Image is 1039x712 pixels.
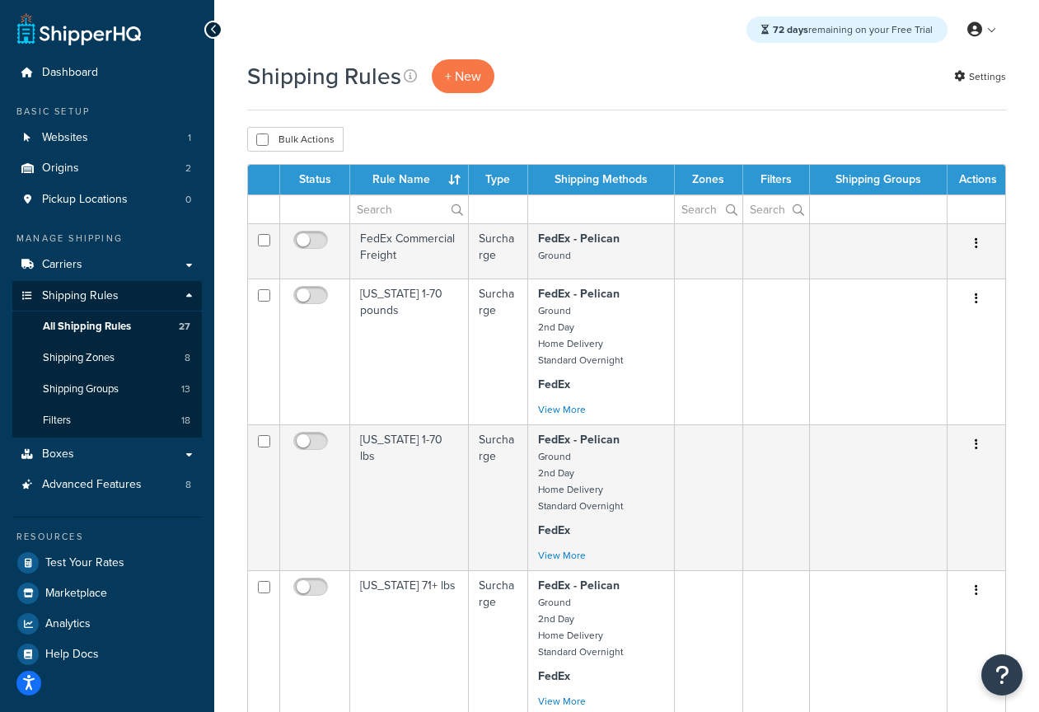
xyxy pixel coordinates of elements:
[12,405,202,436] a: Filters 18
[538,595,623,659] small: Ground 2nd Day Home Delivery Standard Overnight
[538,376,570,393] strong: FedEx
[42,131,88,145] span: Websites
[12,530,202,544] div: Resources
[538,431,620,448] strong: FedEx - Pelican
[743,165,811,194] th: Filters
[42,66,98,80] span: Dashboard
[12,343,202,373] li: Shipping Zones
[12,281,202,438] li: Shipping Rules
[43,320,131,334] span: All Shipping Rules
[538,577,620,594] strong: FedEx - Pelican
[469,223,528,279] td: Surcharge
[247,127,344,152] button: Bulk Actions
[469,165,528,194] th: Type
[948,165,1005,194] th: Actions
[12,374,202,405] li: Shipping Groups
[12,639,202,669] a: Help Docs
[181,414,190,428] span: 18
[12,439,202,470] a: Boxes
[538,667,570,685] strong: FedEx
[12,123,202,153] li: Websites
[43,351,115,365] span: Shipping Zones
[743,195,810,223] input: Search
[12,470,202,500] a: Advanced Features 8
[12,609,202,639] a: Analytics
[43,414,71,428] span: Filters
[12,232,202,246] div: Manage Shipping
[469,424,528,570] td: Surcharge
[538,402,586,417] a: View More
[469,279,528,424] td: Surcharge
[981,654,1023,696] button: Open Resource Center
[538,248,571,263] small: Ground
[432,59,494,93] p: + New
[185,478,191,492] span: 8
[12,311,202,342] li: All Shipping Rules
[350,424,469,570] td: [US_STATE] 1-70 lbs
[12,311,202,342] a: All Shipping Rules 27
[45,556,124,570] span: Test Your Rates
[675,165,743,194] th: Zones
[42,258,82,272] span: Carriers
[45,587,107,601] span: Marketplace
[810,165,948,194] th: Shipping Groups
[12,185,202,215] a: Pickup Locations 0
[12,153,202,184] a: Origins 2
[12,185,202,215] li: Pickup Locations
[746,16,948,43] div: remaining on your Free Trial
[538,303,623,368] small: Ground 2nd Day Home Delivery Standard Overnight
[12,123,202,153] a: Websites 1
[42,478,142,492] span: Advanced Features
[185,162,191,176] span: 2
[42,162,79,176] span: Origins
[247,60,401,92] h1: Shipping Rules
[350,195,468,223] input: Search
[45,648,99,662] span: Help Docs
[181,382,190,396] span: 13
[538,548,586,563] a: View More
[538,522,570,539] strong: FedEx
[538,230,620,247] strong: FedEx - Pelican
[538,694,586,709] a: View More
[675,195,742,223] input: Search
[179,320,190,334] span: 27
[188,131,191,145] span: 1
[42,193,128,207] span: Pickup Locations
[12,58,202,88] a: Dashboard
[12,548,202,578] a: Test Your Rates
[42,289,119,303] span: Shipping Rules
[12,343,202,373] a: Shipping Zones 8
[528,165,676,194] th: Shipping Methods
[954,65,1006,88] a: Settings
[12,578,202,608] a: Marketplace
[12,105,202,119] div: Basic Setup
[185,351,190,365] span: 8
[12,281,202,311] a: Shipping Rules
[185,193,191,207] span: 0
[12,153,202,184] li: Origins
[12,470,202,500] li: Advanced Features
[12,374,202,405] a: Shipping Groups 13
[350,223,469,279] td: FedEx Commercial Freight
[280,165,350,194] th: Status
[538,285,620,302] strong: FedEx - Pelican
[43,382,119,396] span: Shipping Groups
[538,449,623,513] small: Ground 2nd Day Home Delivery Standard Overnight
[773,22,808,37] strong: 72 days
[12,250,202,280] a: Carriers
[350,279,469,424] td: [US_STATE] 1-70 pounds
[42,447,74,461] span: Boxes
[17,12,141,45] a: ShipperHQ Home
[12,405,202,436] li: Filters
[45,617,91,631] span: Analytics
[350,165,469,194] th: Rule Name : activate to sort column ascending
